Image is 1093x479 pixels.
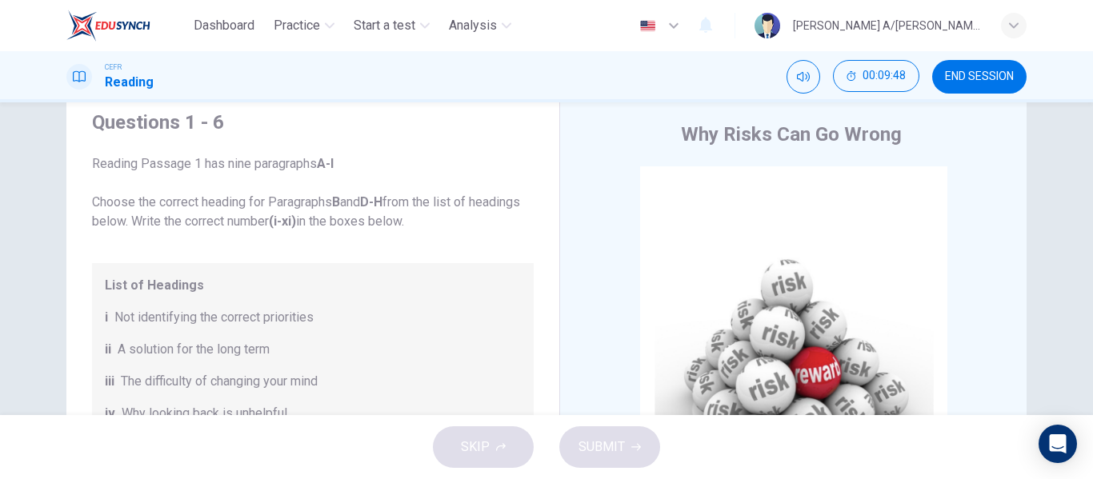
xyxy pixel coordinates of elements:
[105,62,122,73] span: CEFR
[105,276,521,295] span: List of Headings
[274,16,320,35] span: Practice
[187,11,261,40] button: Dashboard
[755,13,780,38] img: Profile picture
[105,340,111,359] span: ii
[317,156,334,171] b: A-I
[105,372,114,391] span: iii
[66,10,187,42] a: EduSynch logo
[194,16,254,35] span: Dashboard
[267,11,341,40] button: Practice
[945,70,1014,83] span: END SESSION
[681,122,902,147] h4: Why Risks Can Go Wrong
[92,110,534,135] h4: Questions 1 - 6
[114,308,314,327] span: Not identifying the correct priorities
[332,194,340,210] b: B
[105,73,154,92] h1: Reading
[932,60,1027,94] button: END SESSION
[833,60,919,94] div: Hide
[105,308,108,327] span: i
[121,372,318,391] span: The difficulty of changing your mind
[66,10,150,42] img: EduSynch logo
[118,340,270,359] span: A solution for the long term
[360,194,382,210] b: D-H
[1039,425,1077,463] div: Open Intercom Messenger
[833,60,919,92] button: 00:09:48
[449,16,497,35] span: Analysis
[787,60,820,94] div: Mute
[354,16,415,35] span: Start a test
[793,16,982,35] div: [PERSON_NAME] A/[PERSON_NAME]
[863,70,906,82] span: 00:09:48
[347,11,436,40] button: Start a test
[638,20,658,32] img: en
[269,214,296,229] b: (i-xi)
[122,404,287,423] span: Why looking back is unhelpful
[105,404,115,423] span: iv
[92,154,534,231] span: Reading Passage 1 has nine paragraphs Choose the correct heading for Paragraphs and from the list...
[442,11,518,40] button: Analysis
